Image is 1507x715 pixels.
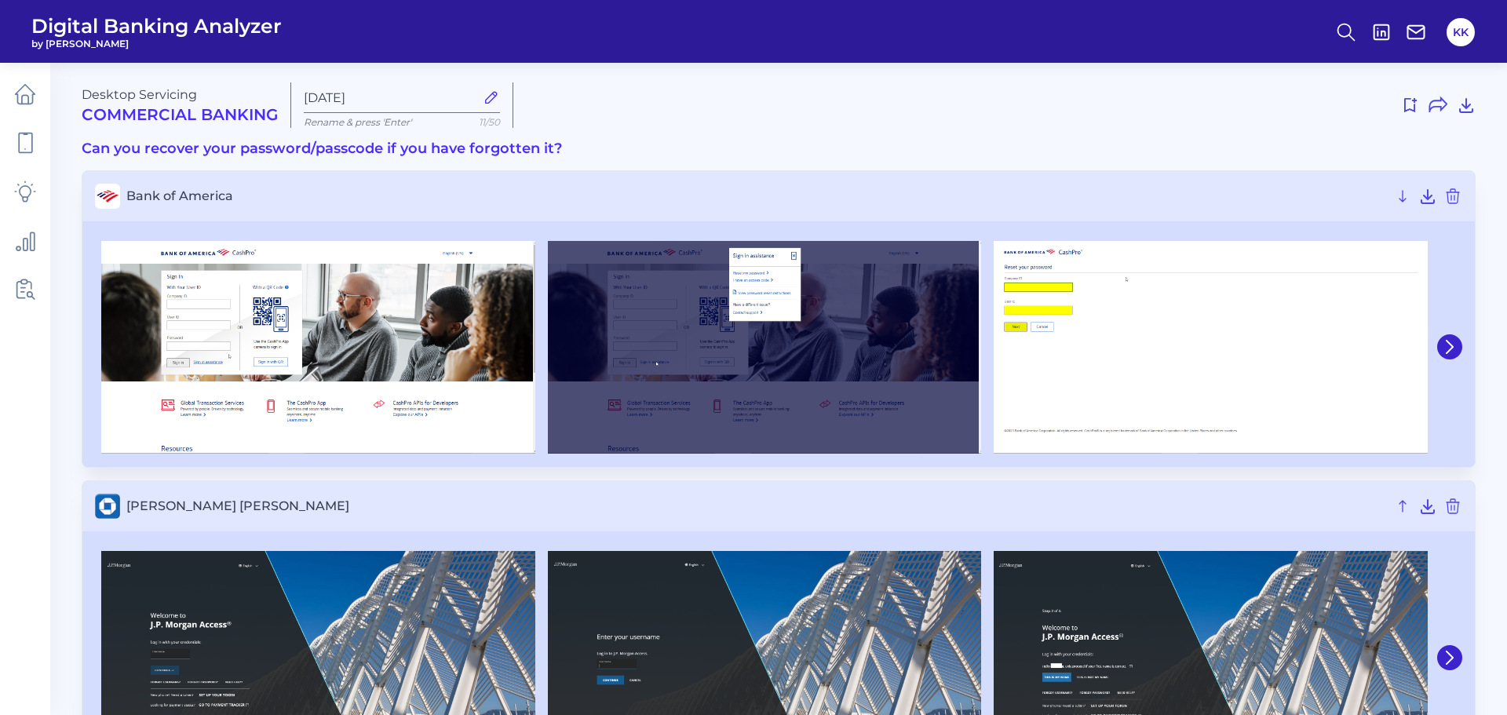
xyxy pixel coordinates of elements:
[548,241,982,454] img: Bank of America
[82,87,278,124] div: Desktop Servicing
[31,38,282,49] span: by [PERSON_NAME]
[479,116,500,128] span: 11/50
[82,140,1476,158] h3: Can you recover your password/passcode if you have forgotten it?
[1447,18,1475,46] button: KK
[126,498,1387,513] span: [PERSON_NAME] [PERSON_NAME]
[994,241,1428,454] img: Bank of America
[304,116,500,128] p: Rename & press 'Enter'
[101,241,535,454] img: Bank of America
[82,105,278,124] h2: Commercial Banking
[31,14,282,38] span: Digital Banking Analyzer
[126,188,1387,203] span: Bank of America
